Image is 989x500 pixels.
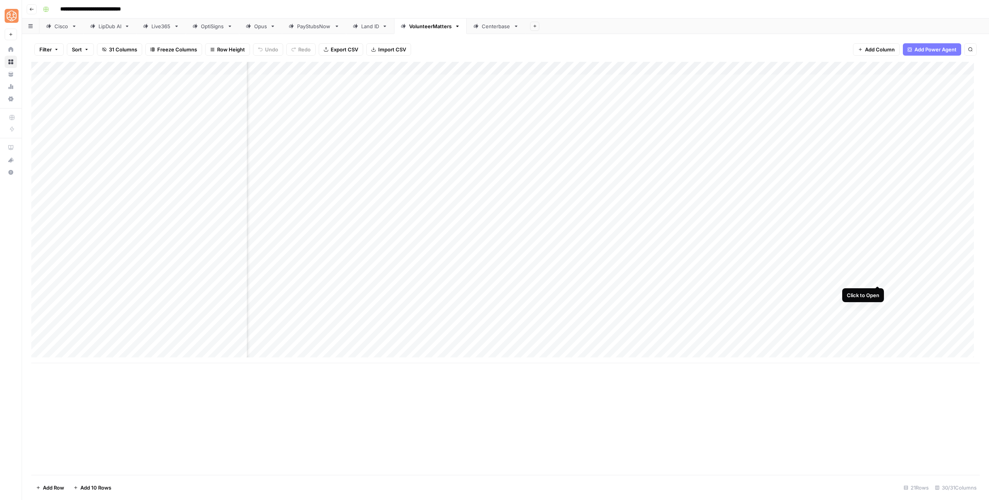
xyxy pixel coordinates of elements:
[136,19,186,34] a: Live365
[239,19,282,34] a: Opus
[5,166,17,179] button: Help + Support
[217,46,245,53] span: Row Height
[34,43,64,56] button: Filter
[5,154,17,166] button: What's new?
[253,43,283,56] button: Undo
[83,19,136,34] a: LipDub AI
[5,141,17,154] a: AirOps Academy
[297,22,331,30] div: PayStubsNow
[932,481,980,494] div: 30/31 Columns
[67,43,94,56] button: Sort
[286,43,316,56] button: Redo
[5,68,17,80] a: Your Data
[409,22,452,30] div: VolunteerMatters
[69,481,116,494] button: Add 10 Rows
[366,43,411,56] button: Import CSV
[31,481,69,494] button: Add Row
[5,9,19,23] img: SimpleTiger Logo
[80,484,111,491] span: Add 10 Rows
[847,291,879,299] div: Click to Open
[145,43,202,56] button: Freeze Columns
[5,43,17,56] a: Home
[346,19,394,34] a: Land ID
[5,6,17,26] button: Workspace: SimpleTiger
[361,22,379,30] div: Land ID
[853,43,900,56] button: Add Column
[157,46,197,53] span: Freeze Columns
[5,56,17,68] a: Browse
[5,93,17,105] a: Settings
[254,22,267,30] div: Opus
[265,46,278,53] span: Undo
[482,22,510,30] div: Centerbase
[319,43,363,56] button: Export CSV
[282,19,346,34] a: PayStubsNow
[43,484,64,491] span: Add Row
[39,19,83,34] a: Cisco
[201,22,224,30] div: OptiSigns
[903,43,961,56] button: Add Power Agent
[5,80,17,93] a: Usage
[99,22,121,30] div: LipDub AI
[298,46,311,53] span: Redo
[914,46,957,53] span: Add Power Agent
[97,43,142,56] button: 31 Columns
[865,46,895,53] span: Add Column
[205,43,250,56] button: Row Height
[378,46,406,53] span: Import CSV
[151,22,171,30] div: Live365
[331,46,358,53] span: Export CSV
[39,46,52,53] span: Filter
[54,22,68,30] div: Cisco
[186,19,239,34] a: OptiSigns
[394,19,467,34] a: VolunteerMatters
[901,481,932,494] div: 21 Rows
[467,19,525,34] a: Centerbase
[72,46,82,53] span: Sort
[109,46,137,53] span: 31 Columns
